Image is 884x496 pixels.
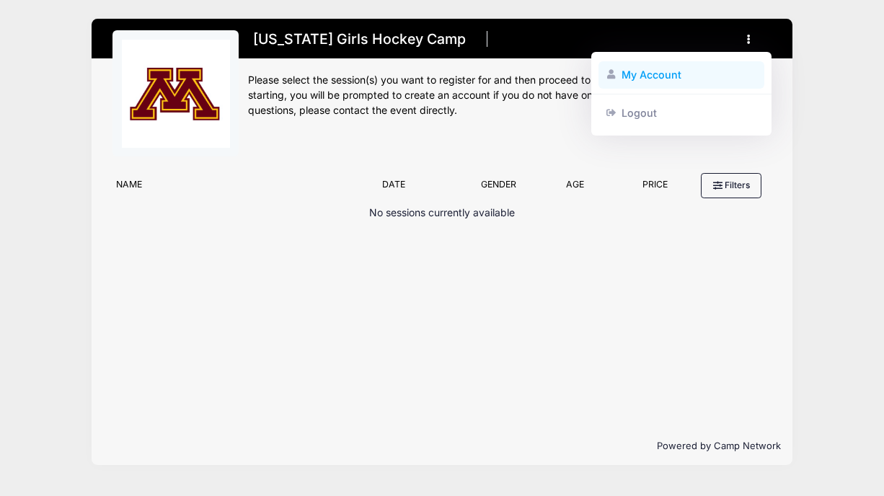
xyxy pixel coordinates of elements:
[369,205,515,221] p: No sessions currently available
[615,178,695,198] div: Price
[248,27,470,52] h1: [US_STATE] Girls Hockey Camp
[248,73,771,118] div: Please select the session(s) you want to register for and then proceed to the registration proces...
[598,99,765,126] a: Logout
[122,40,230,148] img: logo
[376,178,462,198] div: Date
[701,173,761,198] button: Filters
[103,439,780,453] p: Powered by Camp Network
[462,178,535,198] div: Gender
[110,178,376,198] div: Name
[598,61,765,89] a: My Account
[535,178,615,198] div: Age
